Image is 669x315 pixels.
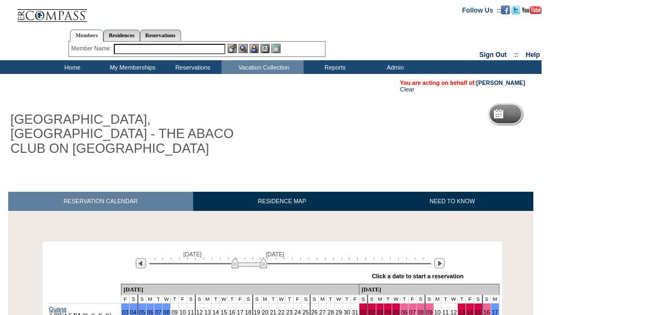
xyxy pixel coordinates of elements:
[376,295,384,303] td: M
[522,6,542,14] img: Subscribe to our YouTube Channel
[236,295,245,303] td: F
[101,60,161,74] td: My Memberships
[466,295,474,303] td: F
[212,295,220,303] td: T
[140,30,181,41] a: Reservations
[392,295,400,303] td: W
[335,295,343,303] td: W
[228,295,236,303] td: T
[526,51,540,59] a: Help
[238,44,248,53] img: View
[522,6,542,13] a: Subscribe to our YouTube Channel
[508,111,591,118] h5: Reservation Calendar
[70,30,103,42] a: Members
[304,60,364,74] td: Reports
[203,295,212,303] td: M
[343,295,351,303] td: T
[511,5,520,14] img: Follow us on Twitter
[416,295,424,303] td: S
[371,192,533,211] a: NEED TO KNOW
[286,295,294,303] td: T
[261,295,269,303] td: M
[49,306,67,312] a: Guana
[327,295,335,303] td: T
[462,5,501,14] td: Follow Us ::
[400,79,525,86] span: You are acting on behalf of:
[514,51,519,59] span: ::
[310,295,318,303] td: S
[266,251,284,257] span: [DATE]
[41,60,101,74] td: Home
[171,295,179,303] td: T
[441,295,450,303] td: T
[364,60,424,74] td: Admin
[301,295,310,303] td: S
[121,295,129,303] td: F
[222,60,304,74] td: Vacation Collection
[384,295,392,303] td: T
[253,295,261,303] td: S
[318,295,327,303] td: M
[161,60,222,74] td: Reservations
[260,44,270,53] img: Reservations
[476,79,525,86] a: [PERSON_NAME]
[249,44,259,53] img: Impersonate
[359,284,499,295] td: [DATE]
[400,86,414,93] a: Clear
[183,251,202,257] span: [DATE]
[372,273,464,279] div: Click a date to start a reservation
[425,295,433,303] td: S
[400,295,409,303] td: T
[501,5,510,14] img: Become our fan on Facebook
[351,295,359,303] td: F
[71,44,113,53] div: Member Name:
[269,295,277,303] td: T
[482,295,491,303] td: S
[474,295,482,303] td: S
[138,295,146,303] td: S
[195,295,203,303] td: S
[501,6,510,13] a: Become our fan on Facebook
[8,110,253,158] h1: [GEOGRAPHIC_DATA], [GEOGRAPHIC_DATA] - THE ABACO CLUB ON [GEOGRAPHIC_DATA]
[121,284,359,295] td: [DATE]
[368,295,376,303] td: S
[271,44,281,53] img: b_calculator.gif
[8,192,193,211] a: RESERVATION CALENDAR
[294,295,302,303] td: F
[154,295,162,303] td: T
[129,295,137,303] td: S
[103,30,140,41] a: Residences
[450,295,458,303] td: W
[434,258,445,268] img: Next
[136,258,146,268] img: Previous
[409,295,417,303] td: F
[479,51,507,59] a: Sign Out
[228,44,237,53] img: b_edit.gif
[458,295,466,303] td: T
[178,295,187,303] td: F
[433,295,441,303] td: M
[162,295,171,303] td: W
[359,295,367,303] td: S
[220,295,228,303] td: W
[491,295,499,303] td: M
[244,295,252,303] td: S
[187,295,195,303] td: S
[193,192,371,211] a: RESIDENCE MAP
[277,295,286,303] td: W
[511,6,520,13] a: Follow us on Twitter
[146,295,154,303] td: M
